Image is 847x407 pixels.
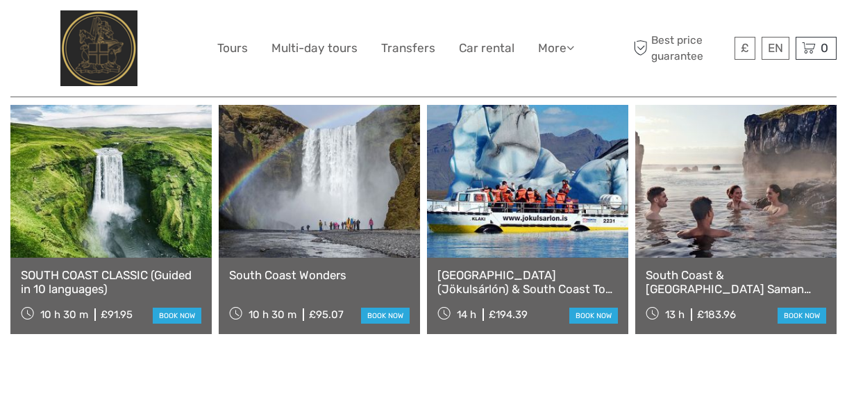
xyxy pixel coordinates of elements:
div: £194.39 [489,308,528,321]
a: Car rental [459,38,514,58]
a: book now [569,308,618,324]
span: 10 h 30 m [249,308,296,321]
div: £91.95 [101,308,133,321]
span: £ [741,41,749,55]
a: More [538,38,574,58]
a: [GEOGRAPHIC_DATA] (Jökulsárlón) & South Coast Tour with boat ride [437,268,618,297]
a: SOUTH COAST CLASSIC (Guided in 10 languages) [21,268,201,297]
span: 0 [819,41,830,55]
a: Multi-day tours [271,38,358,58]
span: Best price guarantee [630,33,732,63]
a: book now [153,308,201,324]
a: South Coast Wonders [229,268,410,282]
span: 10 h 30 m [40,308,88,321]
div: £183.96 [697,308,736,321]
img: City Center Hotel [60,10,137,86]
button: Open LiveChat chat widget [160,22,176,38]
div: £95.07 [309,308,344,321]
span: 13 h [665,308,685,321]
span: 14 h [457,308,476,321]
a: Tours [217,38,248,58]
a: South Coast & [GEOGRAPHIC_DATA] Saman Pass Tour [646,268,826,297]
p: We're away right now. Please check back later! [19,24,157,35]
a: book now [361,308,410,324]
div: EN [762,37,789,60]
a: book now [778,308,826,324]
a: Transfers [381,38,435,58]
